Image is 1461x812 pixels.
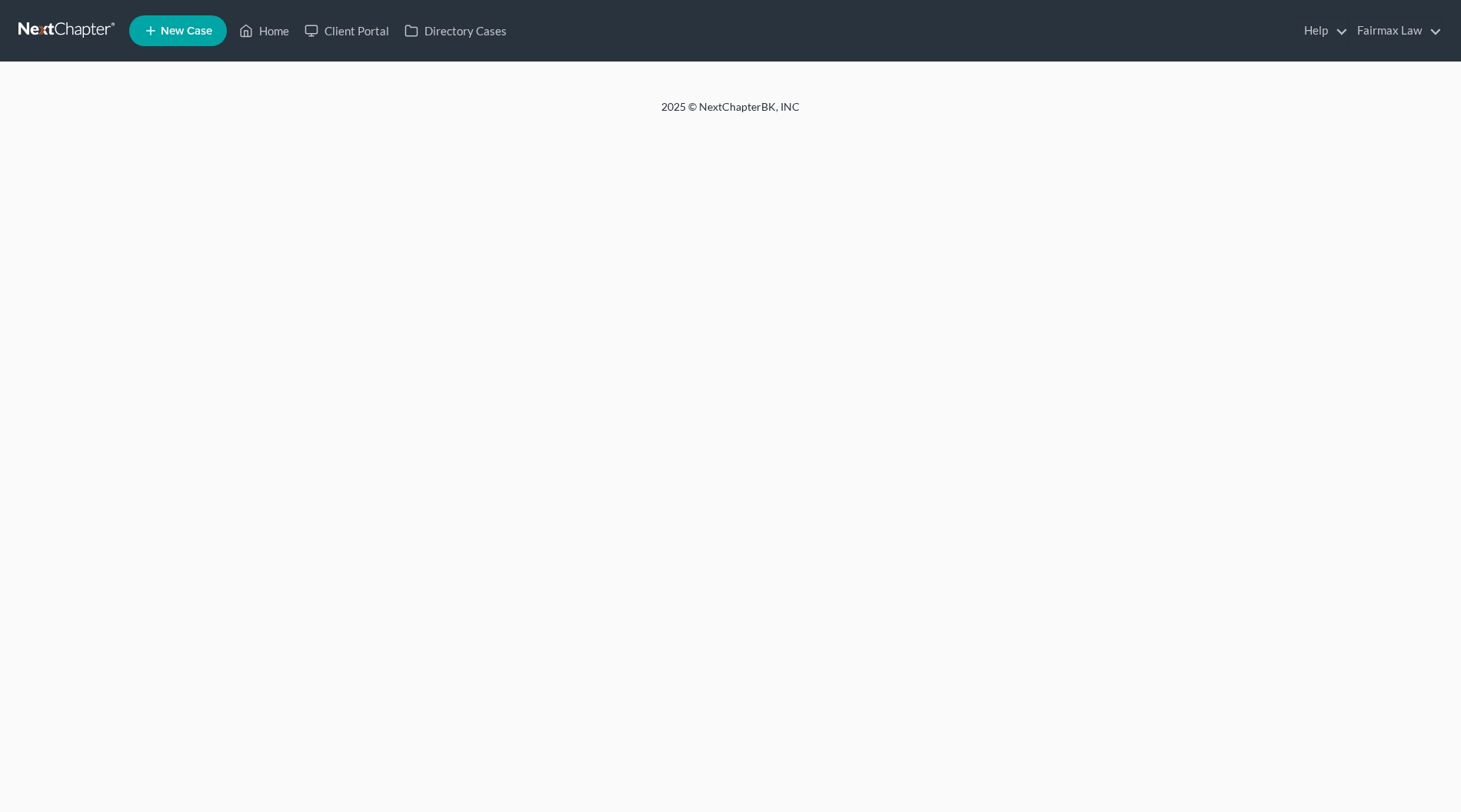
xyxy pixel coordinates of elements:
[1350,17,1442,45] a: Fairmax Law
[292,99,1169,127] div: 2025 © NextChapterBK, INC
[1296,17,1348,45] a: Help
[297,17,397,45] a: Client Portal
[397,17,514,45] a: Directory Cases
[231,17,297,45] a: Home
[129,15,227,46] new-legal-case-button: New Case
